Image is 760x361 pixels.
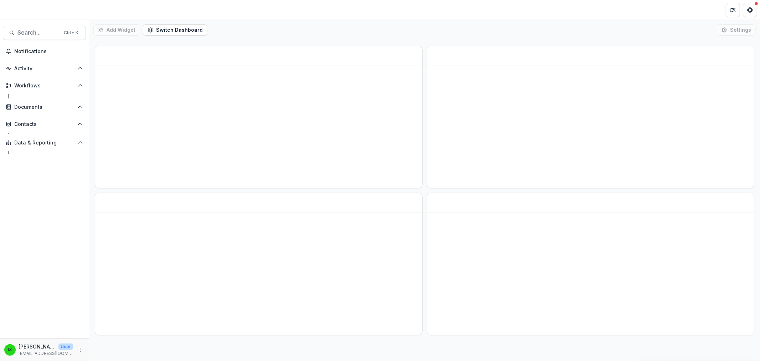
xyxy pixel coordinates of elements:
[143,24,207,36] button: Switch Dashboard
[14,83,74,89] span: Workflows
[3,26,86,40] button: Search...
[19,350,73,357] p: [EMAIL_ADDRESS][DOMAIN_NAME]
[3,137,86,148] button: Open Data & Reporting
[14,140,74,146] span: Data & Reporting
[19,343,56,350] p: [PERSON_NAME]
[726,3,740,17] button: Partners
[93,24,140,36] button: Add Widget
[3,118,86,130] button: Open Contacts
[14,49,83,55] span: Notifications
[3,80,86,91] button: Open Workflows
[76,346,84,354] button: More
[717,24,756,36] button: Settings
[62,29,80,37] div: Ctrl + K
[17,29,60,36] span: Search...
[3,63,86,74] button: Open Activity
[14,121,74,127] span: Contacts
[3,101,86,113] button: Open Documents
[92,5,122,15] nav: breadcrumb
[743,3,757,17] button: Get Help
[3,46,86,57] button: Notifications
[14,104,74,110] span: Documents
[58,344,73,350] p: User
[14,66,74,72] span: Activity
[8,347,12,352] div: Igor Zevelev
